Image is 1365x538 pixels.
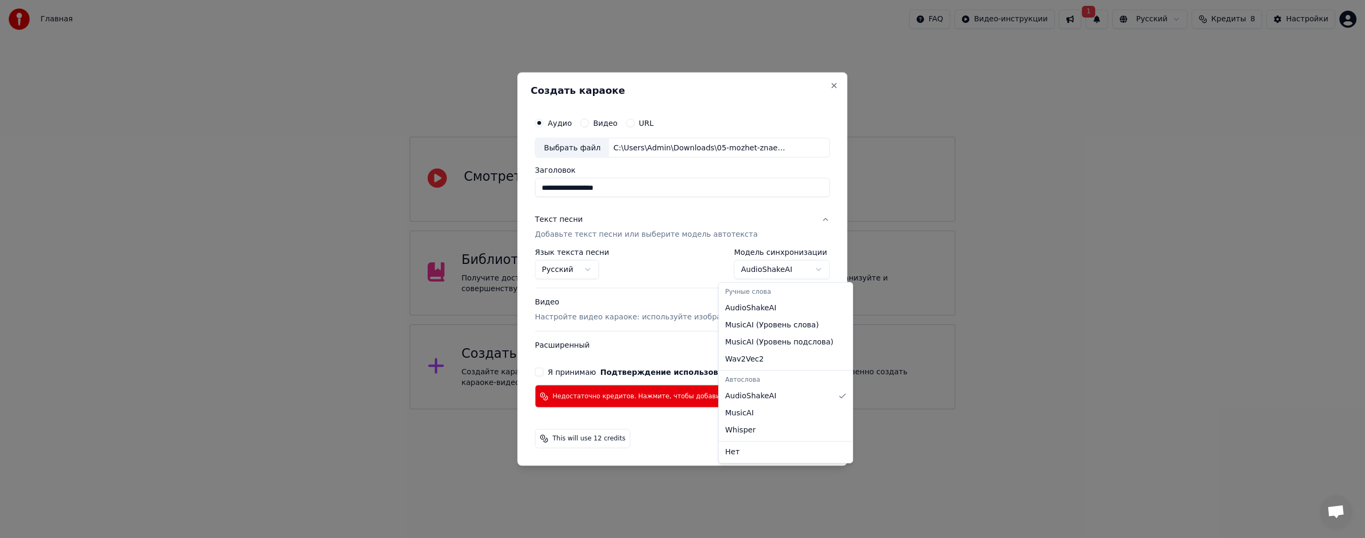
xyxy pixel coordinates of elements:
div: Ручные слова [721,285,850,300]
span: MusicAI ( Уровень подслова ) [725,337,833,348]
span: Wav2Vec2 [725,354,764,365]
span: Whisper [725,425,756,436]
div: Автослова [721,373,850,388]
span: MusicAI ( Уровень слова ) [725,320,819,331]
span: MusicAI [725,408,754,419]
span: Нет [725,447,740,457]
span: AudioShakeAI [725,303,776,314]
span: AudioShakeAI [725,391,776,402]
